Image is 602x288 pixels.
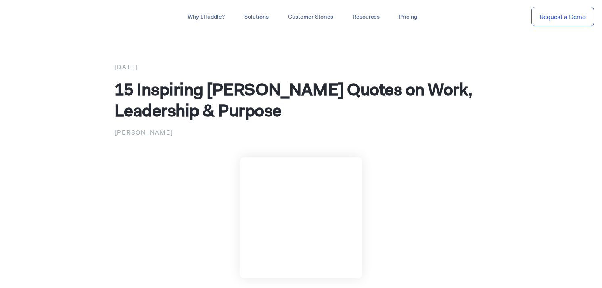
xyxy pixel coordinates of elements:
span: 15 Inspiring [PERSON_NAME] Quotes on Work, Leadership & Purpose [115,78,472,122]
a: Pricing [389,10,427,24]
a: Why 1Huddle? [178,10,234,24]
img: Martin Luther King Jr. Quotes [240,157,362,278]
a: Request a Demo [531,7,594,27]
img: ... [8,9,66,24]
a: Customer Stories [278,10,343,24]
a: Resources [343,10,389,24]
div: [DATE] [115,62,488,72]
p: [PERSON_NAME] [115,127,488,138]
a: Solutions [234,10,278,24]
